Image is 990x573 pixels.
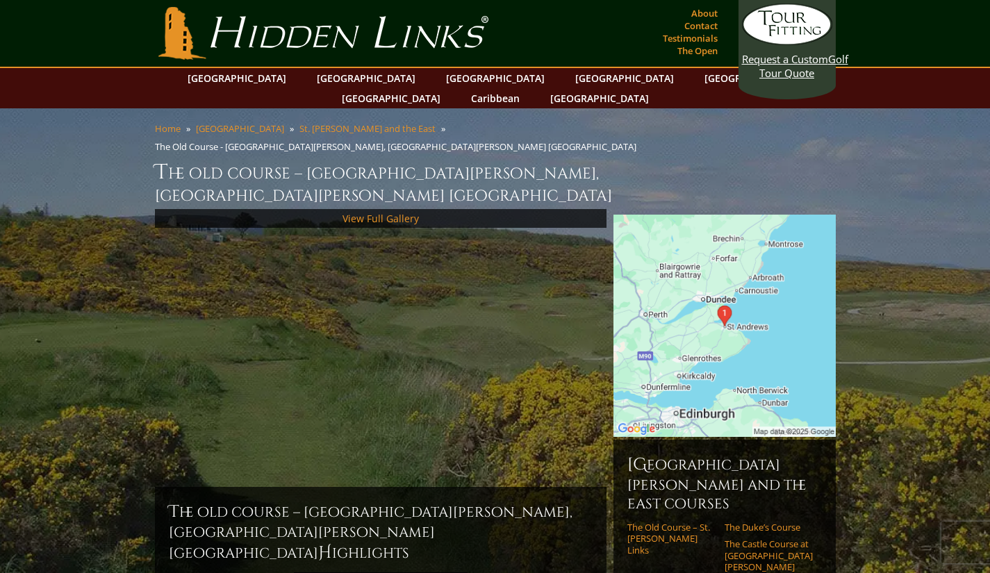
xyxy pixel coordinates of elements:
[627,522,716,556] a: The Old Course – St. [PERSON_NAME] Links
[318,542,332,564] span: H
[196,122,284,135] a: [GEOGRAPHIC_DATA]
[725,522,813,533] a: The Duke’s Course
[613,215,836,437] img: Google Map of St Andrews Links, St Andrews, United Kingdom
[464,88,527,108] a: Caribbean
[155,140,642,153] li: The Old Course - [GEOGRAPHIC_DATA][PERSON_NAME], [GEOGRAPHIC_DATA][PERSON_NAME] [GEOGRAPHIC_DATA]
[343,212,419,225] a: View Full Gallery
[681,16,721,35] a: Contact
[627,454,822,513] h6: [GEOGRAPHIC_DATA][PERSON_NAME] and the East Courses
[742,52,828,66] span: Request a Custom
[742,3,832,80] a: Request a CustomGolf Tour Quote
[181,68,293,88] a: [GEOGRAPHIC_DATA]
[543,88,656,108] a: [GEOGRAPHIC_DATA]
[698,68,810,88] a: [GEOGRAPHIC_DATA]
[155,122,181,135] a: Home
[439,68,552,88] a: [GEOGRAPHIC_DATA]
[725,538,813,572] a: The Castle Course at [GEOGRAPHIC_DATA][PERSON_NAME]
[568,68,681,88] a: [GEOGRAPHIC_DATA]
[335,88,447,108] a: [GEOGRAPHIC_DATA]
[688,3,721,23] a: About
[299,122,436,135] a: St. [PERSON_NAME] and the East
[674,41,721,60] a: The Open
[169,501,593,564] h2: The Old Course – [GEOGRAPHIC_DATA][PERSON_NAME], [GEOGRAPHIC_DATA][PERSON_NAME] [GEOGRAPHIC_DATA]...
[310,68,422,88] a: [GEOGRAPHIC_DATA]
[659,28,721,48] a: Testimonials
[155,158,836,206] h1: The Old Course – [GEOGRAPHIC_DATA][PERSON_NAME], [GEOGRAPHIC_DATA][PERSON_NAME] [GEOGRAPHIC_DATA]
